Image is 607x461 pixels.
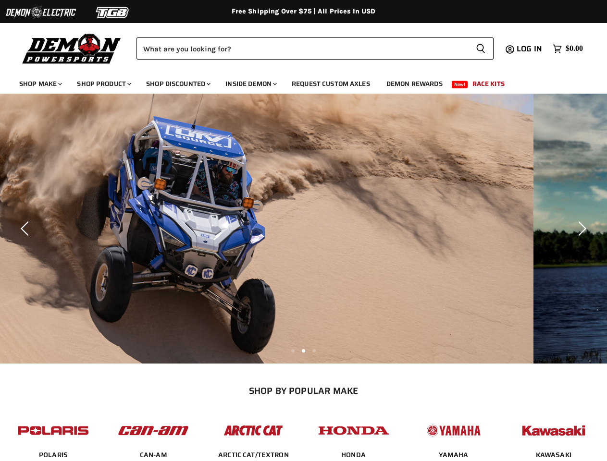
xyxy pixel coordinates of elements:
[341,450,366,459] a: HONDA
[16,416,91,445] img: POPULAR_MAKE_logo_2_dba48cf1-af45-46d4-8f73-953a0f002620.jpg
[439,450,469,459] a: YAMAHA
[39,450,68,460] span: POLARIS
[218,450,289,459] a: ARCTIC CAT/TEXTRON
[536,450,571,460] span: KAWASAKI
[139,74,216,94] a: Shop Discounted
[216,416,291,445] img: POPULAR_MAKE_logo_3_027535af-6171-4c5e-a9bc-f0eccd05c5d6.jpg
[439,450,469,460] span: YAMAHA
[116,416,191,445] img: POPULAR_MAKE_logo_1_adc20308-ab24-48c4-9fac-e3c1a623d575.jpg
[12,386,595,396] h2: SHOP BY POPULAR MAKE
[39,450,68,459] a: POLARIS
[379,74,450,94] a: Demon Rewards
[77,3,149,22] img: TGB Logo 2
[17,219,36,238] button: Previous
[312,349,316,352] li: Page dot 3
[70,74,137,94] a: Shop Product
[465,74,512,94] a: Race Kits
[5,3,77,22] img: Demon Electric Logo 2
[468,37,494,60] button: Search
[302,349,305,352] li: Page dot 2
[140,450,167,460] span: CAN-AM
[566,44,583,53] span: $0.00
[536,450,571,459] a: KAWASAKI
[218,450,289,460] span: ARCTIC CAT/TEXTRON
[512,45,548,53] a: Log in
[516,416,591,445] img: POPULAR_MAKE_logo_6_76e8c46f-2d1e-4ecc-b320-194822857d41.jpg
[140,450,167,459] a: CAN-AM
[136,37,468,60] input: Search
[19,31,124,65] img: Demon Powersports
[12,74,68,94] a: Shop Make
[341,450,366,460] span: HONDA
[548,42,588,56] a: $0.00
[416,416,491,445] img: POPULAR_MAKE_logo_5_20258e7f-293c-4aac-afa8-159eaa299126.jpg
[316,416,391,445] img: POPULAR_MAKE_logo_4_4923a504-4bac-4306-a1be-165a52280178.jpg
[452,81,468,88] span: New!
[517,43,542,55] span: Log in
[285,74,377,94] a: Request Custom Axles
[218,74,283,94] a: Inside Demon
[136,37,494,60] form: Product
[291,349,295,352] li: Page dot 1
[571,219,590,238] button: Next
[12,70,581,94] ul: Main menu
